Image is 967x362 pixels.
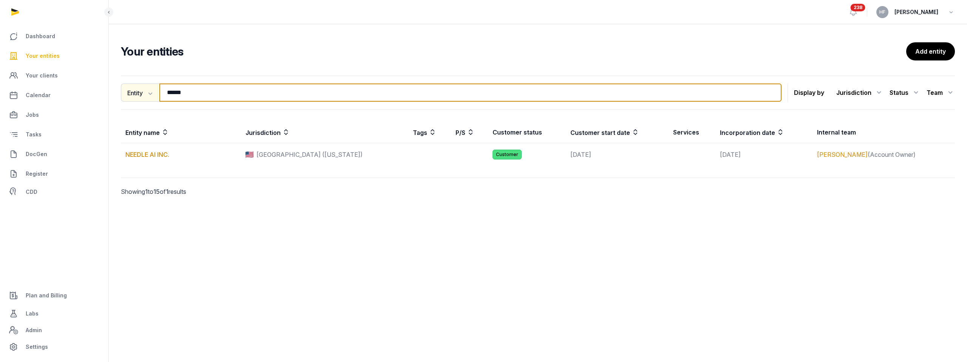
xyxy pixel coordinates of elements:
a: Jobs [6,106,102,124]
a: NEEDLE AI INC. [125,151,169,158]
div: (Account Owner) [817,150,950,159]
p: Display by [794,87,824,99]
button: HF [876,6,888,18]
span: Register [26,169,48,178]
span: Labs [26,309,39,318]
a: Your entities [6,47,102,65]
td: [DATE] [566,143,669,166]
a: Tasks [6,125,102,144]
span: Plan and Billing [26,291,67,300]
span: 1 [166,188,168,195]
th: Incorporation date [715,122,813,143]
span: Your entities [26,51,60,60]
span: Admin [26,326,42,335]
a: Plan and Billing [6,286,102,305]
a: Settings [6,338,102,356]
span: Customer [493,150,522,159]
th: Jurisdiction [241,122,408,143]
a: Your clients [6,67,102,85]
span: HF [879,10,885,14]
span: Dashboard [26,32,55,41]
button: Entity [121,84,159,102]
span: Calendar [26,91,51,100]
span: Settings [26,342,48,351]
th: Entity name [121,122,241,143]
a: Add entity [906,42,955,60]
div: Status [890,87,921,99]
a: Register [6,165,102,183]
span: 238 [851,4,865,11]
span: DocGen [26,150,47,159]
th: Customer status [488,122,565,143]
span: [PERSON_NAME] [894,8,938,17]
a: [PERSON_NAME] [817,151,868,158]
a: Dashboard [6,27,102,45]
th: Tags [408,122,451,143]
td: [DATE] [715,143,813,166]
div: Jurisdiction [836,87,884,99]
th: Internal team [813,122,955,143]
a: Admin [6,323,102,338]
a: Labs [6,305,102,323]
span: Jobs [26,110,39,119]
span: 15 [153,188,160,195]
th: P/S [451,122,488,143]
th: Services [669,122,715,143]
a: CDD [6,184,102,200]
p: Showing to of results [121,178,320,205]
div: Team [927,87,955,99]
th: Customer start date [566,122,669,143]
span: CDD [26,187,37,196]
span: [GEOGRAPHIC_DATA] ([US_STATE]) [256,150,363,159]
a: DocGen [6,145,102,163]
span: 1 [145,188,148,195]
h2: Your entities [121,45,906,58]
span: Your clients [26,71,58,80]
span: Tasks [26,130,42,139]
a: Calendar [6,86,102,104]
